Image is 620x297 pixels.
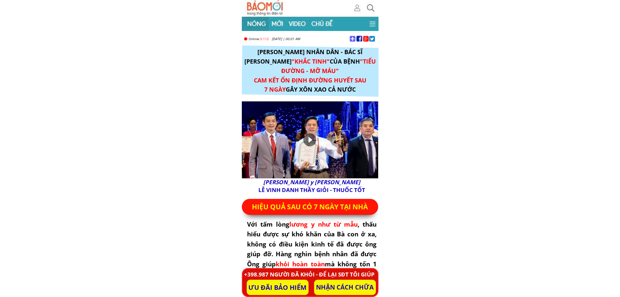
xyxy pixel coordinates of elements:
span: lương y như từ mẫu [289,220,358,229]
span: khỏi hoàn toàn [276,260,324,268]
span: "TIỂU ĐƯỜNG - MỠ MÁU" [281,57,376,75]
p: HIỆU QUẢ SAU CÓ 7 NGÀY TẠI NHÀ [241,199,380,215]
h3: +398.987 NGƯỜI ĐÃ KHỎI - ĐỂ LẠI SĐT TÔI GIÚP [243,270,376,279]
h3: [PERSON_NAME] NHÂN DÂN - BÁC SĨ [PERSON_NAME] CỦA BỆNH GÂY XÔN XAO CẢ NƯỚC [243,47,377,94]
span: "KHẮC TINH" [292,57,330,65]
p: ƯU ĐÃI BẢO HIỂM [247,280,309,295]
h2: [DATE] | 00:01 AM [272,36,334,42]
span: Online: [249,37,260,41]
h3: LỄ VINH DANH THẦY GIỎI - THUỐC TỐT [250,178,374,194]
span: [PERSON_NAME] y [PERSON_NAME] [263,178,360,186]
p: NHẬN CÁCH CHỮA [314,280,376,295]
span: CAM KẾT ỔN ĐỊNH ĐƯỜNG HUYẾT SAU 7 NGÀY [254,76,366,94]
h2: 3.112 [249,36,272,42]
